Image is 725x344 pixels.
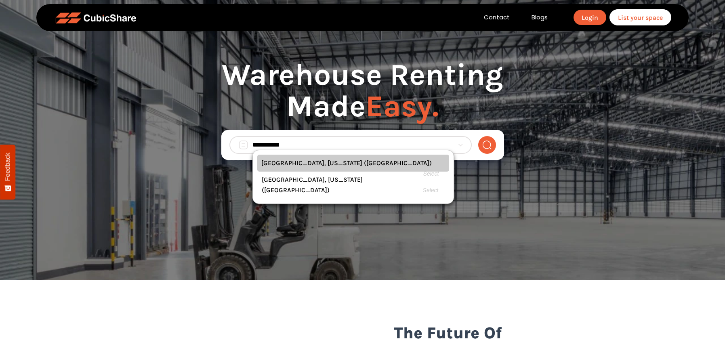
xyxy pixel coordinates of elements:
[366,88,439,124] span: Easy.
[473,13,521,22] a: Contact
[221,59,504,130] h1: Warehouse Renting Made
[609,9,671,25] a: List your space
[574,10,606,25] a: Login
[257,155,449,172] div: [GEOGRAPHIC_DATA], [US_STATE] ([GEOGRAPHIC_DATA])
[417,168,445,179] button: Select
[238,140,248,150] img: search_box.png
[221,189,504,201] p: List. Rent. Enjoy
[4,153,11,181] span: Feedback
[417,185,445,195] button: Select
[521,13,559,22] a: Blogs
[482,140,492,150] img: search-normal.png
[258,171,449,199] div: [GEOGRAPHIC_DATA], [US_STATE] ([GEOGRAPHIC_DATA])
